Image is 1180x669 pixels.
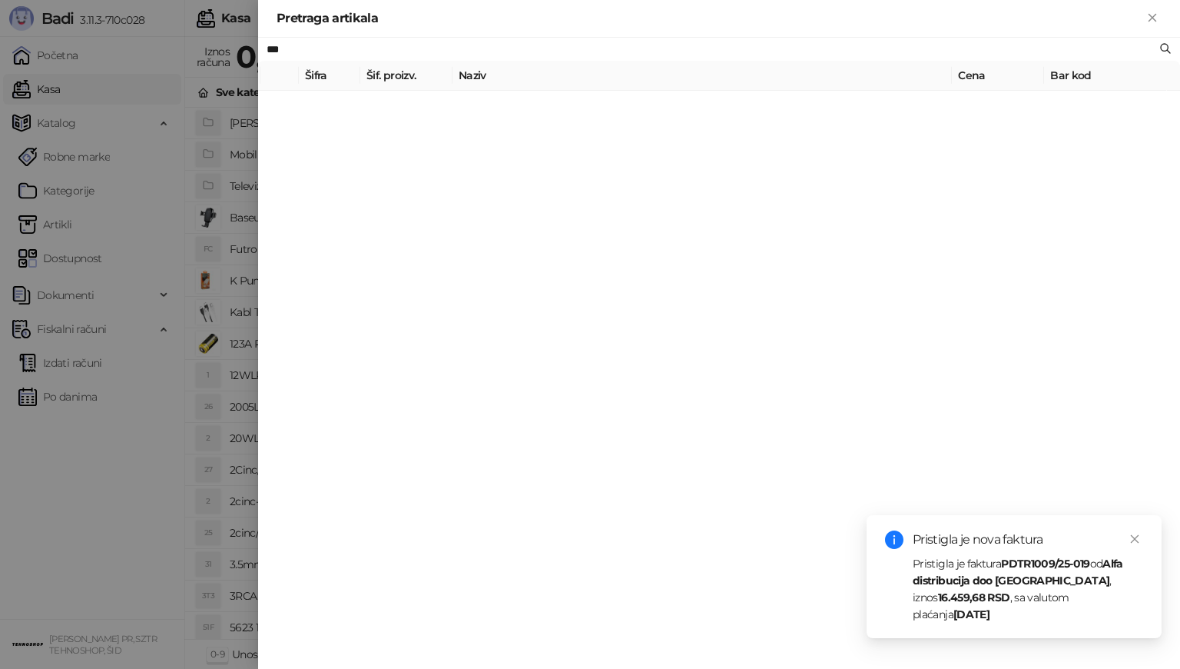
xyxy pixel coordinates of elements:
[1143,9,1162,28] button: Zatvori
[452,61,952,91] th: Naziv
[360,61,452,91] th: Šif. proizv.
[938,591,1010,604] strong: 16.459,68 RSD
[913,557,1123,587] strong: Alfa distribucija doo [GEOGRAPHIC_DATA]
[1129,534,1140,544] span: close
[1001,557,1089,571] strong: PDTR1009/25-019
[952,61,1044,91] th: Cena
[885,531,903,549] span: info-circle
[953,607,989,621] strong: [DATE]
[1126,531,1143,548] a: Close
[913,531,1143,549] div: Pristigla je nova faktura
[913,555,1143,623] div: Pristigla je faktura od , iznos , sa valutom plaćanja
[299,61,360,91] th: Šifra
[1044,61,1167,91] th: Bar kod
[277,9,1143,28] div: Pretraga artikala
